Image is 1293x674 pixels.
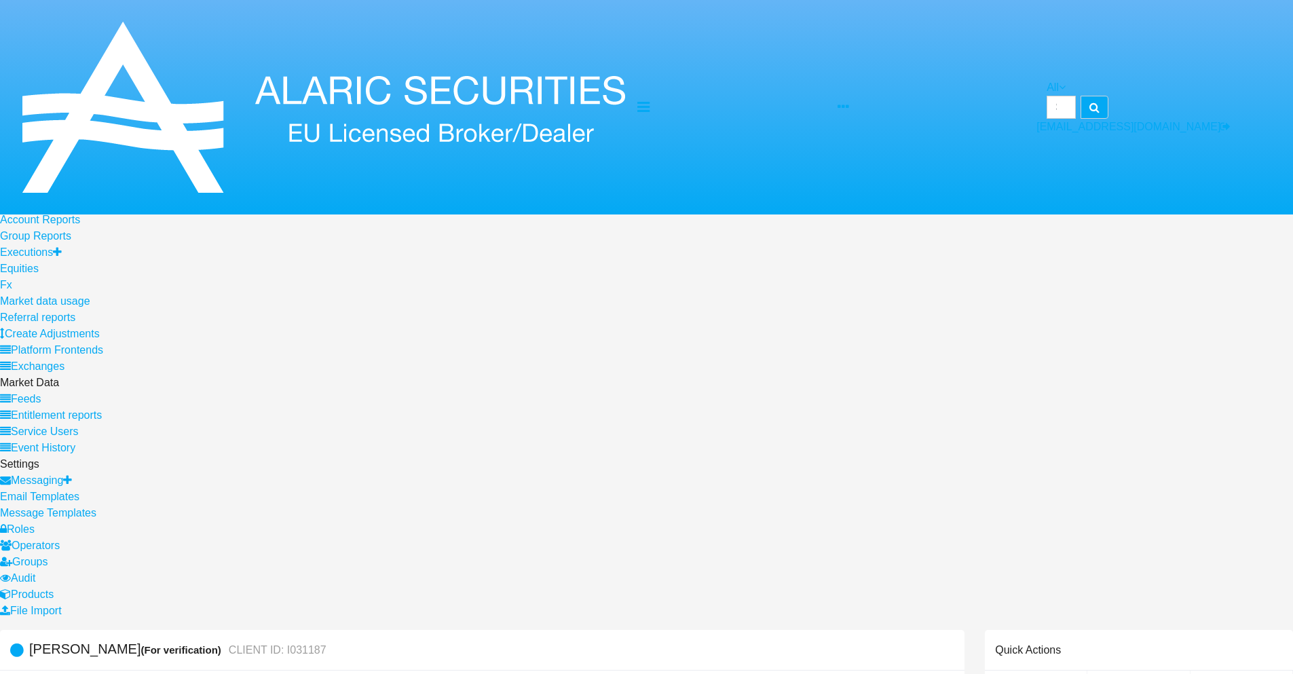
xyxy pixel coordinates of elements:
[10,605,62,616] span: File Import
[7,523,35,535] span: Roles
[11,588,54,600] span: Products
[1036,121,1231,132] a: [EMAIL_ADDRESS][DOMAIN_NAME]
[11,344,103,356] span: Platform Frontends
[11,442,75,453] span: Event History
[12,540,60,551] span: Operators
[11,360,64,372] span: Exchanges
[11,426,79,437] span: Service Users
[11,393,41,405] span: Feeds
[11,409,102,421] span: Entitlement reports
[29,642,326,658] h5: [PERSON_NAME]
[11,5,637,209] img: Logo image
[1047,81,1066,93] a: All
[1047,96,1076,119] input: Search
[225,645,326,656] small: CLIENT ID: I031187
[11,572,35,584] span: Audit
[11,474,63,486] span: Messaging
[12,556,48,567] span: Groups
[5,328,100,339] span: Create Adjustments
[1036,121,1220,132] span: [EMAIL_ADDRESS][DOMAIN_NAME]
[1047,81,1059,93] span: All
[140,642,225,658] div: (For verification)
[995,643,1061,656] h6: Quick Actions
